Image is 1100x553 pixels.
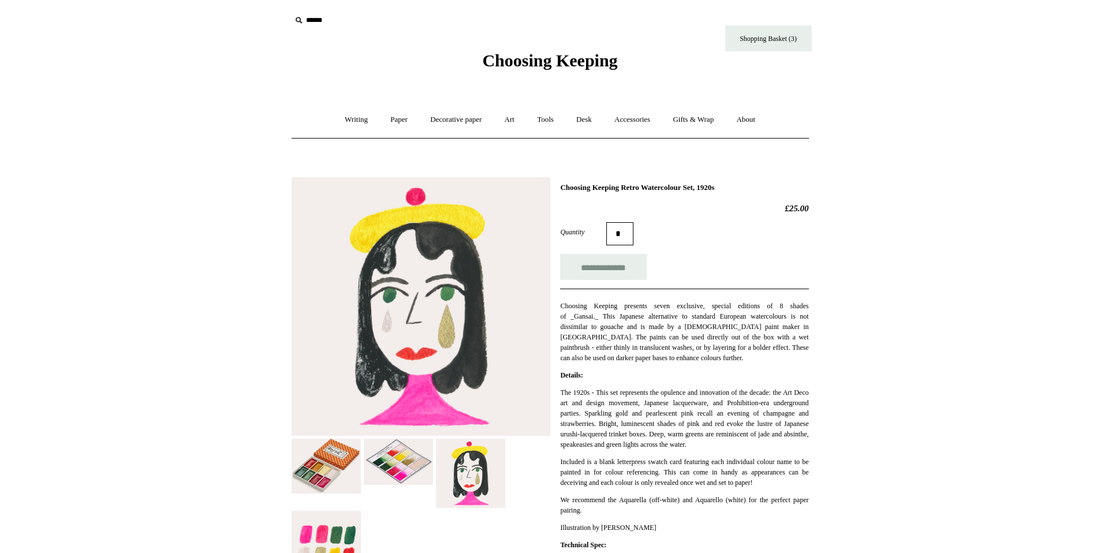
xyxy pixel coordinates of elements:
[364,439,433,485] img: Choosing Keeping Retro Watercolour Set, 1920s
[292,177,550,436] img: Choosing Keeping Retro Watercolour Set, 1920s
[560,495,808,515] p: We recommend the Aquarella (off-white) and Aquarello (white) for the perfect paper pairing.
[560,371,583,379] strong: Details:
[420,104,492,135] a: Decorative paper
[482,51,617,70] span: Choosing Keeping
[726,104,766,135] a: About
[560,387,808,450] p: The 1920s - This set represents the opulence and innovation of the decade: the Art Deco art and d...
[560,183,808,192] h1: Choosing Keeping Retro Watercolour Set, 1920s
[494,104,525,135] a: Art
[662,104,724,135] a: Gifts & Wrap
[292,439,361,494] img: Choosing Keeping Retro Watercolour Set, 1920s
[380,104,418,135] a: Paper
[560,203,808,214] h2: £25.00
[436,439,505,508] img: Choosing Keeping Retro Watercolour Set, 1920s
[527,104,564,135] a: Tools
[560,227,606,237] label: Quantity
[604,104,661,135] a: Accessories
[560,301,808,363] p: Choosing Keeping presents seven exclusive, special editions of 8 shades of _Gansai._ This Japanes...
[566,104,602,135] a: Desk
[560,457,808,488] p: Included is a blank letterpress swatch card featuring each individual colour name to be painted i...
[482,60,617,68] a: Choosing Keeping
[560,522,808,533] p: Illustration by [PERSON_NAME]
[560,541,606,549] strong: Technical Spec:
[725,25,812,51] a: Shopping Basket (3)
[334,104,378,135] a: Writing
